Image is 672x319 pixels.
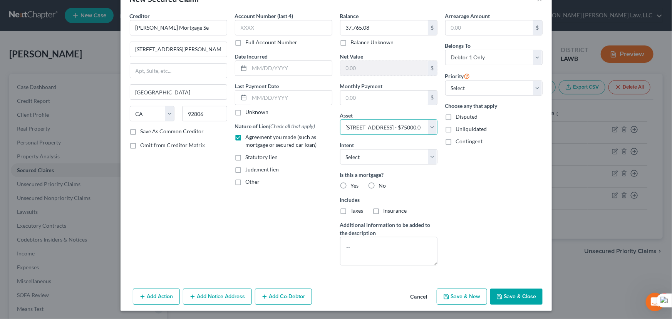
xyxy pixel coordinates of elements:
span: Yes [351,182,359,189]
label: Choose any that apply [445,102,543,110]
span: Taxes [351,207,364,214]
span: Statutory lien [246,154,278,160]
input: MM/DD/YYYY [250,61,332,76]
input: 0.00 [340,61,428,76]
input: 0.00 [340,91,428,105]
div: $ [428,91,437,105]
span: Asset [340,112,353,119]
label: Date Incurred [235,52,268,60]
button: Cancel [404,289,434,305]
label: Includes [340,196,437,204]
label: Is this a mortgage? [340,171,437,179]
button: Save & Close [490,289,543,305]
button: Add Notice Address [183,289,252,305]
label: Account Number (last 4) [235,12,293,20]
span: (Check all that apply) [269,123,315,129]
span: Disputed [456,113,478,120]
label: Nature of Lien [235,122,315,130]
label: Arrearage Amount [445,12,490,20]
label: Last Payment Date [235,82,279,90]
span: Other [246,178,260,185]
button: Add Action [133,289,180,305]
input: 0.00 [446,20,533,35]
iframe: Intercom live chat [646,293,664,311]
input: MM/DD/YYYY [250,91,332,105]
input: Enter zip... [182,106,227,121]
label: Monthly Payment [340,82,383,90]
span: 4 [662,293,668,299]
input: XXXX [235,20,332,35]
span: Judgment lien [246,166,279,173]
button: Save & New [437,289,487,305]
input: Enter address... [130,42,227,57]
input: Apt, Suite, etc... [130,64,227,78]
span: Contingent [456,138,483,144]
label: Intent [340,141,354,149]
label: Balance [340,12,359,20]
label: Full Account Number [246,39,298,46]
input: 0.00 [340,20,428,35]
input: Enter city... [130,85,227,99]
span: Belongs To [445,42,471,49]
label: Net Value [340,52,364,60]
button: Add Co-Debtor [255,289,312,305]
div: $ [428,61,437,76]
span: Unliquidated [456,126,487,132]
span: Creditor [130,13,150,19]
label: Unknown [246,108,269,116]
input: Search creditor by name... [130,20,227,35]
label: Priority [445,71,470,81]
span: Omit from Creditor Matrix [141,142,205,148]
span: Insurance [384,207,407,214]
label: Balance Unknown [351,39,394,46]
label: Additional information to be added to the description [340,221,437,237]
span: Agreement you made (such as mortgage or secured car loan) [246,134,317,148]
div: $ [533,20,542,35]
label: Save As Common Creditor [141,128,204,135]
div: $ [428,20,437,35]
span: No [379,182,386,189]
